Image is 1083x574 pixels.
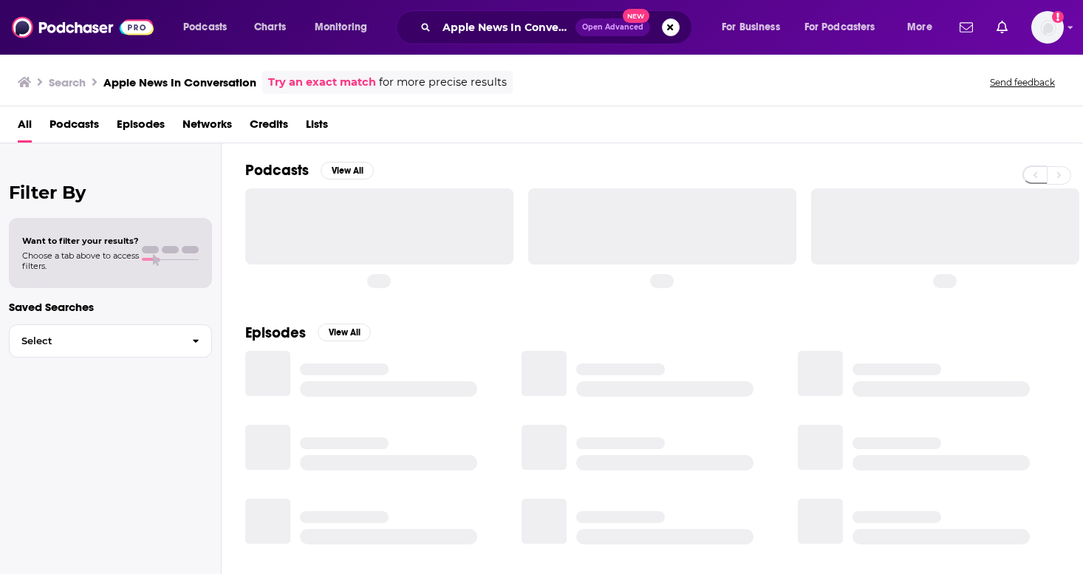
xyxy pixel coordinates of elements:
span: Podcasts [183,17,227,38]
a: Show notifications dropdown [954,15,979,40]
img: Podchaser - Follow, Share and Rate Podcasts [12,13,154,41]
button: View All [318,324,371,341]
span: Charts [254,17,286,38]
h2: Episodes [245,324,306,342]
button: open menu [897,16,951,39]
span: Logged in as GregKubie [1031,11,1064,44]
button: Send feedback [985,76,1059,89]
a: Lists [306,112,328,143]
span: Want to filter your results? [22,236,139,246]
h3: Search [49,75,86,89]
span: New [623,9,649,23]
button: open menu [173,16,246,39]
a: Try an exact match [268,74,376,91]
a: Credits [250,112,288,143]
h3: Apple News In Conversation [103,75,256,89]
span: for more precise results [379,74,507,91]
a: Episodes [117,112,165,143]
a: Show notifications dropdown [991,15,1014,40]
a: Charts [245,16,295,39]
span: More [907,17,932,38]
span: Choose a tab above to access filters. [22,250,139,271]
button: Show profile menu [1031,11,1064,44]
a: Networks [182,112,232,143]
h2: Podcasts [245,161,309,180]
button: open menu [304,16,386,39]
button: Open AdvancedNew [575,18,650,36]
button: Select [9,324,212,358]
span: For Podcasters [804,17,875,38]
span: Monitoring [315,17,367,38]
a: Podcasts [49,112,99,143]
span: For Business [722,17,780,38]
div: Search podcasts, credits, & more... [410,10,706,44]
span: Select [10,336,180,346]
p: Saved Searches [9,300,212,314]
a: All [18,112,32,143]
svg: Add a profile image [1052,11,1064,23]
h2: Filter By [9,182,212,203]
img: User Profile [1031,11,1064,44]
input: Search podcasts, credits, & more... [437,16,575,39]
a: PodcastsView All [245,161,374,180]
button: open menu [711,16,799,39]
button: View All [321,162,374,180]
span: Open Advanced [582,24,643,31]
button: open menu [795,16,897,39]
a: EpisodesView All [245,324,371,342]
